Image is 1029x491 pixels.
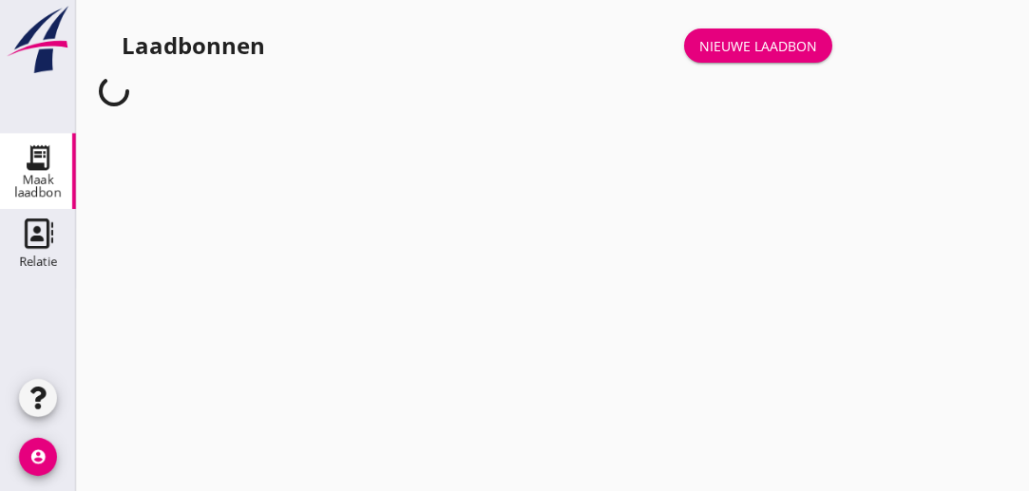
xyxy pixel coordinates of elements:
img: logo-small.a267ee39.svg [4,5,72,75]
div: Relatie [19,255,57,268]
a: Nieuwe laadbon [684,28,832,63]
div: Laadbonnen [122,30,265,61]
div: Nieuwe laadbon [699,36,817,56]
i: account_circle [19,438,57,476]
